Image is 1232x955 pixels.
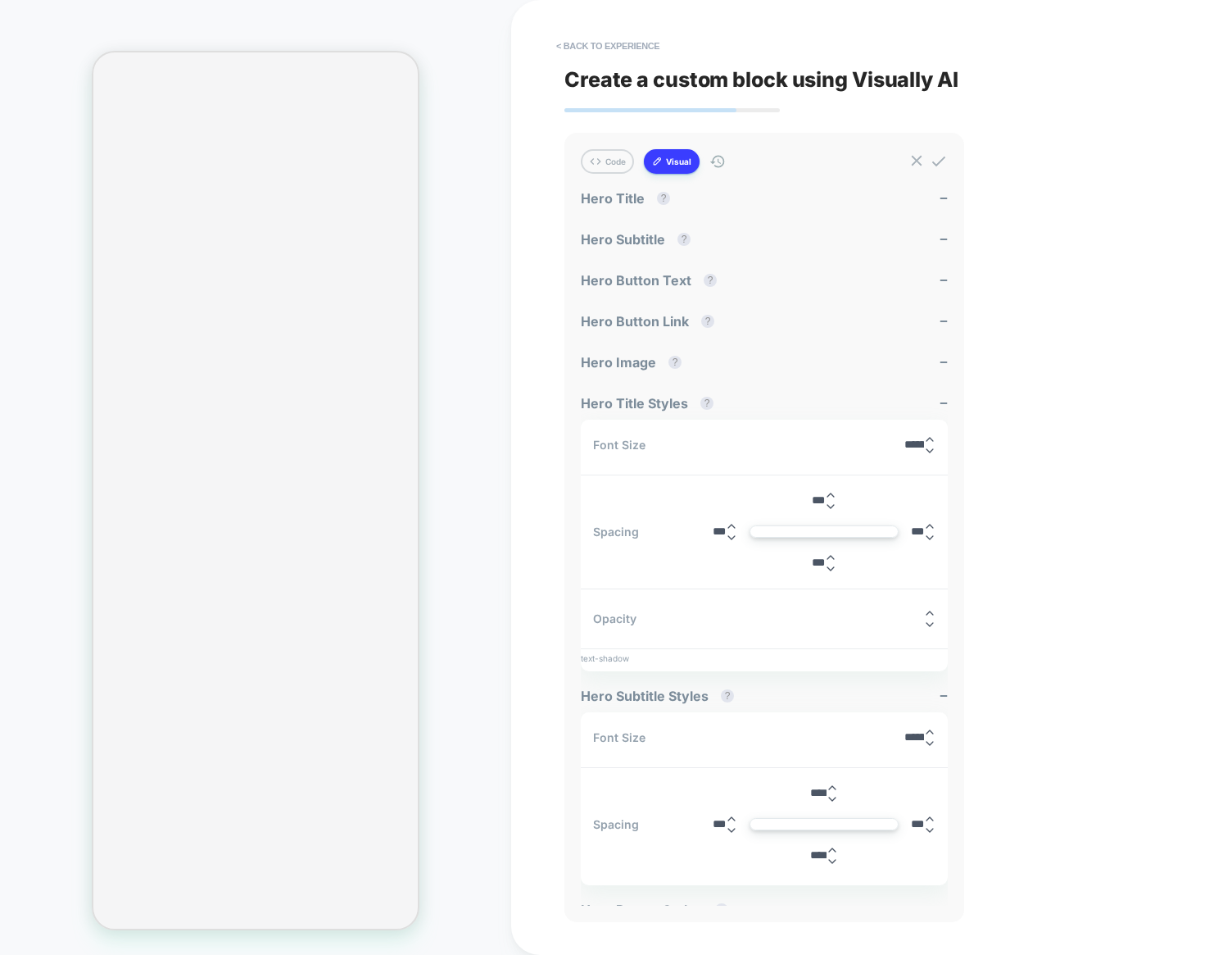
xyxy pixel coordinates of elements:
[593,438,645,452] span: Font Size
[581,902,736,918] span: Hero Button Styles
[581,272,725,289] span: Hero Button Text
[581,653,948,663] div: text-shadow
[270,12,333,39] span: Theme: MAIN
[700,397,713,410] button: ?
[593,525,639,539] span: Spacing
[677,233,691,246] button: ?
[657,192,670,205] button: ?
[715,903,728,916] button: ?
[581,395,722,412] span: Hero Title Styles
[581,313,722,330] span: Hero Button Link
[548,33,668,59] button: < Back to experience
[593,612,636,625] span: Opacity
[593,730,645,744] span: Font Size
[581,231,699,248] span: Hero Subtitle
[668,356,682,369] button: ?
[593,817,639,831] span: Spacing
[581,190,678,207] span: Hero Title
[581,149,634,174] button: Code
[701,315,714,328] button: ?
[581,688,742,704] span: Hero Subtitle Styles
[721,689,734,703] button: ?
[564,67,1179,92] span: Create a custom block using Visually AI
[704,274,717,287] button: ?
[644,149,700,174] button: Visual
[203,12,238,39] span: CUSTOM
[581,354,690,371] span: Hero Image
